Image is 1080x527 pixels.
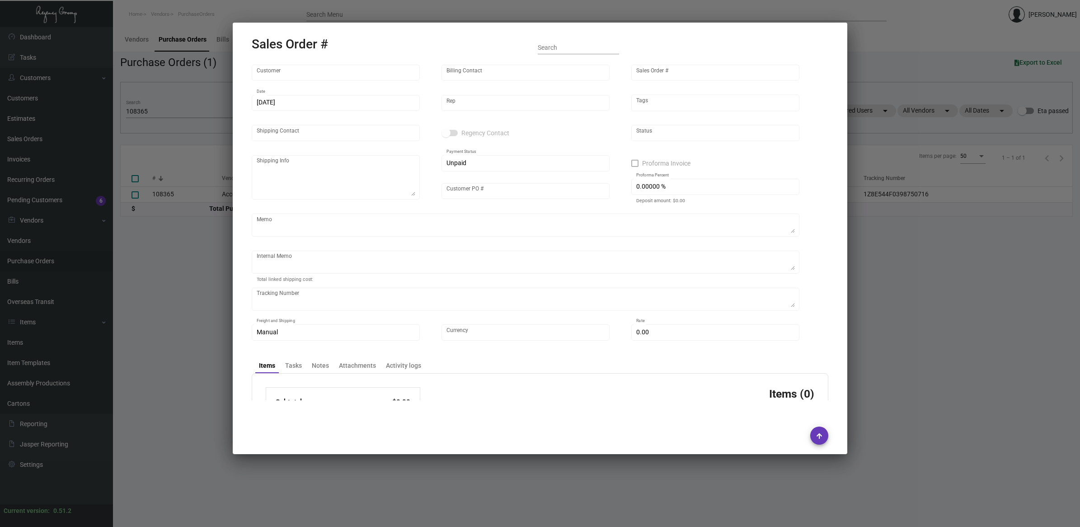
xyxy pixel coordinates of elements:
span: Regency Contact [461,128,509,138]
div: Attachments [339,361,376,370]
span: Unpaid [446,159,466,166]
span: Manual [257,328,278,336]
div: Tasks [285,361,302,370]
mat-hint: Total linked shipping cost: [257,277,313,282]
td: Subtotal [275,397,378,408]
div: Current version: [4,506,50,516]
h3: Items (0) [769,387,814,400]
div: Activity logs [386,361,421,370]
div: Items [259,361,275,370]
div: 0.51.2 [53,506,71,516]
td: $0.00 [378,397,411,408]
span: Proforma Invoice [642,158,690,169]
div: Notes [312,361,329,370]
h2: Sales Order # [252,37,328,52]
mat-hint: Deposit amount: $0.00 [636,198,685,204]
